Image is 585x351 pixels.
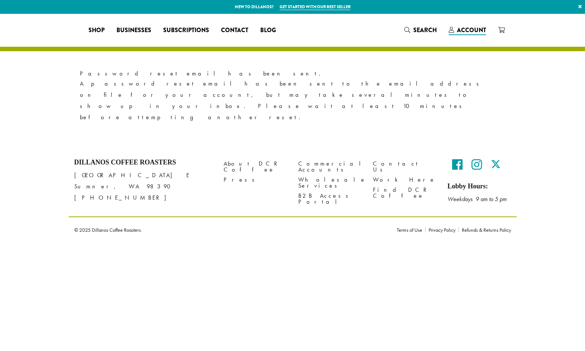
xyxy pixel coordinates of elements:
span: Businesses [116,26,151,35]
span: Search [413,26,437,34]
div: Password reset email has been sent. [80,69,326,78]
a: B2B Access Portal [298,191,362,207]
a: Get started with our best seller [280,4,351,10]
em: Weekdays 9 am to 5 pm [448,195,507,203]
a: Shop [83,24,111,36]
a: Work Here [373,175,436,185]
span: Shop [88,26,105,35]
a: Press [224,175,287,185]
a: Privacy Policy [425,227,458,233]
a: About DCR Coffee [224,158,287,175]
p: © 2025 Dillanos Coffee Roasters. [74,227,386,233]
p: [GEOGRAPHIC_DATA] E Sumner, WA 98390 [PHONE_NUMBER] [74,170,212,203]
a: Refunds & Returns Policy [458,227,511,233]
a: Search [398,24,443,36]
span: Contact [221,26,248,35]
span: Subscriptions [163,26,209,35]
a: Wholesale Services [298,175,362,191]
a: Terms of Use [397,227,425,233]
p: A password reset email has been sent to the email address on file for your account, but may take ... [80,78,505,123]
h5: Lobby Hours: [448,182,511,191]
a: Commercial Accounts [298,158,362,175]
h4: Dillanos Coffee Roasters [74,158,212,167]
span: Blog [260,26,276,35]
a: Find DCR Coffee [373,185,436,201]
a: Contact Us [373,158,436,175]
span: Account [457,26,486,34]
